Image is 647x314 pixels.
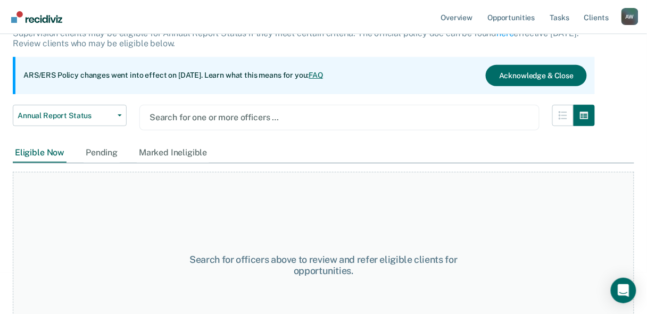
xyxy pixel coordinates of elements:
button: Annual Report Status [13,105,127,126]
span: Annual Report Status [18,111,113,120]
button: Acknowledge & Close [486,65,587,86]
div: Marked Ineligible [137,143,209,163]
img: Recidiviz [11,11,62,23]
a: here [497,28,514,38]
div: A W [621,8,638,25]
a: FAQ [309,71,324,79]
p: ARS/ERS Policy changes went into effect on [DATE]. Learn what this means for you: [23,70,323,81]
div: Open Intercom Messenger [611,278,636,303]
div: Search for officers above to review and refer eligible clients for opportunities. [169,254,479,277]
p: Supervision clients may be eligible for Annual Report Status if they meet certain criteria. The o... [13,28,579,48]
button: Profile dropdown button [621,8,638,25]
div: Pending [84,143,120,163]
div: Eligible Now [13,143,67,163]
